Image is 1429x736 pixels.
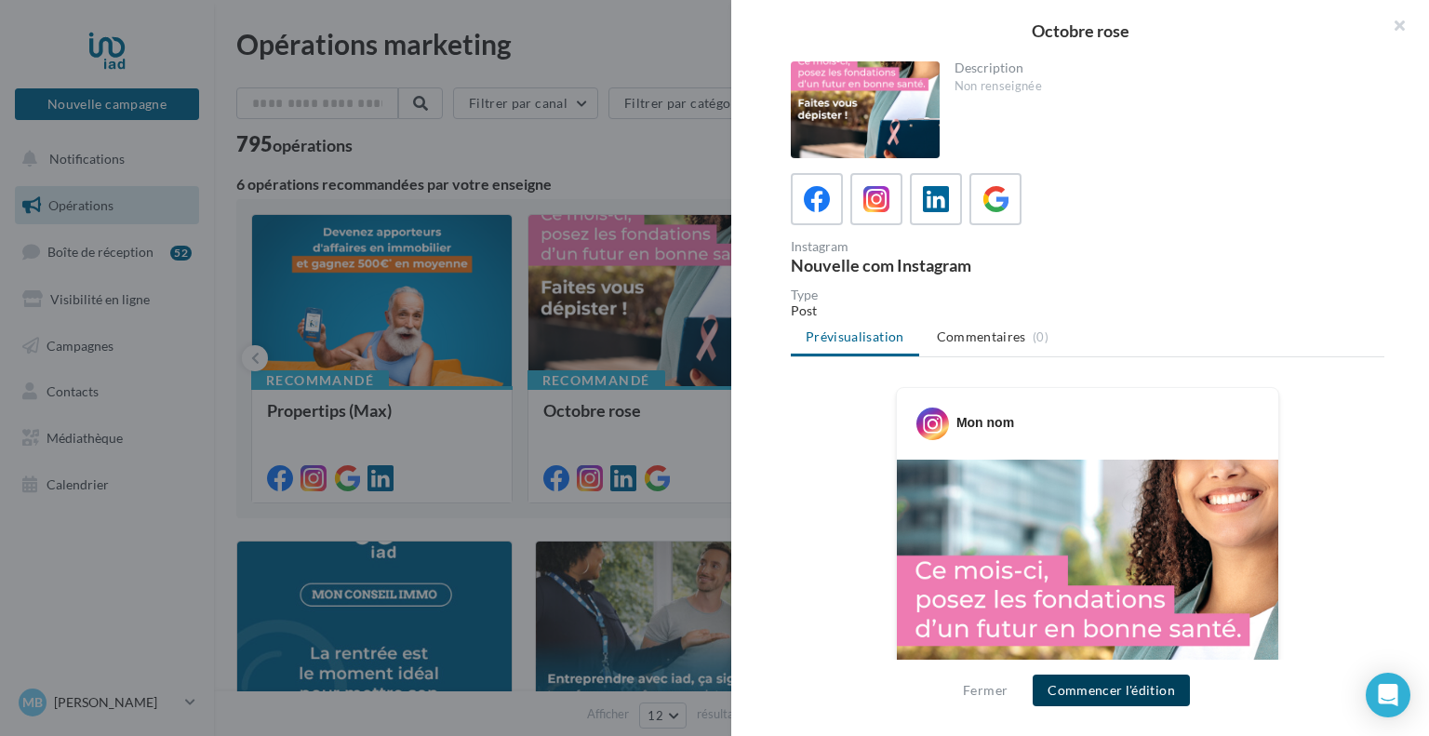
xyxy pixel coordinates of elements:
div: Nouvelle com Instagram [791,257,1080,274]
div: Octobre rose [761,22,1399,39]
div: Description [955,61,1370,74]
div: Post [791,301,1384,320]
button: Commencer l'édition [1033,675,1190,706]
div: Type [791,288,1384,301]
span: Commentaires [937,328,1026,346]
button: Fermer [955,679,1015,702]
span: (0) [1033,329,1048,344]
div: Mon nom [956,413,1014,432]
div: Instagram [791,240,1080,253]
div: Non renseignée [955,78,1370,95]
div: Open Intercom Messenger [1366,673,1410,717]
